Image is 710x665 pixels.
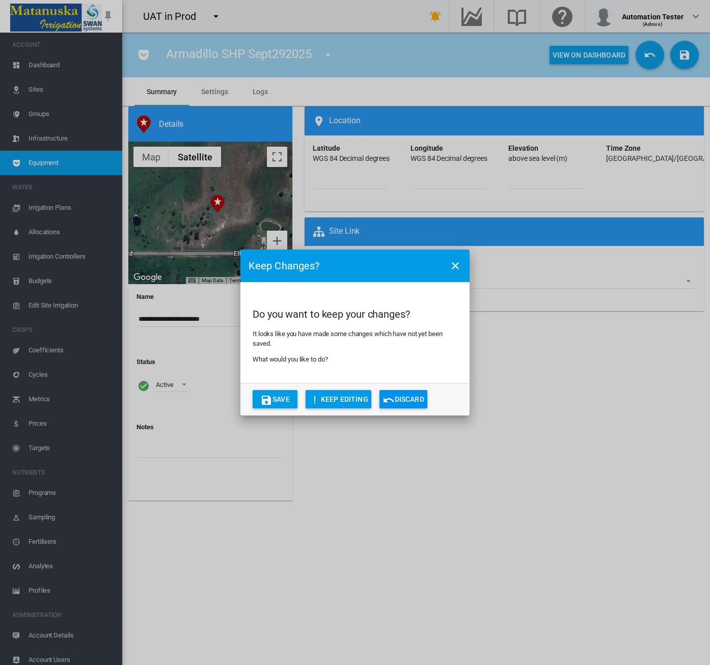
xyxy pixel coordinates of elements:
[309,394,321,406] md-icon: icon-exclamation
[253,390,297,408] button: icon-content-saveSave
[253,329,457,348] p: It looks like you have made some changes which have not yet been saved.
[445,256,466,276] button: icon-close
[253,307,457,321] h2: Do you want to keep your changes?
[253,355,457,364] p: What would you like to do?
[449,260,461,272] md-icon: icon-close
[306,390,371,408] button: icon-exclamationKEEP EDITING
[379,390,427,408] button: icon-undoDiscard
[249,259,319,273] h3: Keep Changes?
[260,394,272,406] md-icon: icon-content-save
[240,250,470,415] md-dialog: Do you ...
[383,394,395,406] md-icon: icon-undo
